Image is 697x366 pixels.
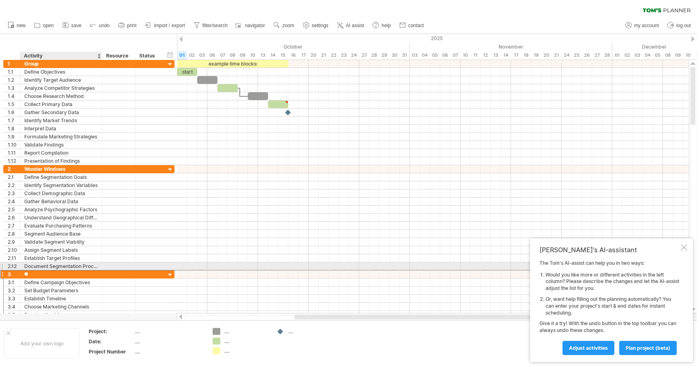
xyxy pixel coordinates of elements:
div: Wednesday, 1 October 2025 [177,51,187,60]
div: start [177,68,197,76]
div: Analyze Psychographic Factors [24,206,98,213]
div: Monday, 8 December 2025 [663,51,673,60]
div: Monday, 1 December 2025 [612,51,622,60]
div: Presentation of Findings [24,157,98,165]
div: Gather Secondary Data [24,109,98,116]
div: 3.5 [8,311,20,319]
span: help [382,23,391,28]
a: log out [665,20,693,31]
span: log out [676,23,691,28]
div: 2.8 [8,230,20,238]
div: The Tom's AI-assist can help you in two ways: Give it a try! With the undo button in the top tool... [539,260,679,355]
div: Identify Segmentation Variables [24,181,98,189]
div: 2.9 [8,238,20,246]
div: 1.4 [8,92,20,100]
a: plan project (beta) [619,341,677,355]
div: Wednesday, 12 November 2025 [481,51,491,60]
div: 3.3 [8,295,20,302]
div: Assign Segment Labels [24,246,98,254]
div: Tuesday, 9 December 2025 [673,51,683,60]
div: Gather Behavioral Data [24,198,98,205]
div: Tuesday, 2 December 2025 [622,51,633,60]
div: Validate Segment Viability [24,238,98,246]
div: Monday, 17 November 2025 [511,51,521,60]
div: Add your own logo [4,328,80,359]
div: 2.3 [8,189,20,197]
span: contact [408,23,424,28]
span: settings [312,23,328,28]
div: Monday, 20 October 2025 [309,51,319,60]
div: Wonder WIndows [24,165,98,173]
div: October 2025 [177,43,410,51]
div: 2.2 [8,181,20,189]
div: Report Compilation [24,149,98,157]
div: Thursday, 4 December 2025 [643,51,653,60]
div: Understand Geographical Differences [24,214,98,221]
div: Friday, 31 October 2025 [400,51,410,60]
span: undo [99,23,110,28]
div: Thursday, 23 October 2025 [339,51,349,60]
div: Establish Timeline [24,295,98,302]
div: Monday, 13 October 2025 [258,51,268,60]
span: zoom [282,23,294,28]
span: AI assist [346,23,364,28]
div: Wednesday, 22 October 2025 [329,51,339,60]
div: 1.6 [8,109,20,116]
div: 1.7 [8,117,20,124]
div: Monday, 6 October 2025 [207,51,217,60]
div: Wednesday, 8 October 2025 [228,51,238,60]
div: Friday, 5 December 2025 [653,51,663,60]
span: navigator [245,23,265,28]
div: Project: [89,328,133,335]
div: Thursday, 20 November 2025 [541,51,552,60]
div: November 2025 [410,43,612,51]
div: 1.10 [8,141,20,149]
div: Project Number [89,348,133,355]
div: Define Objectives [24,68,98,76]
div: 2 [8,165,20,173]
div: Define Campaign Objectives [24,279,98,286]
a: new [6,20,28,31]
a: filter/search [192,20,230,31]
div: Friday, 10 October 2025 [248,51,258,60]
a: help [371,20,393,31]
div: Friday, 17 October 2025 [298,51,309,60]
div: 1.8 [8,125,20,132]
div: Wednesday, 15 October 2025 [278,51,288,60]
div: 1.1 [8,68,20,76]
div: Friday, 24 October 2025 [349,51,359,60]
a: AI assist [335,20,367,31]
div: 1.12 [8,157,20,165]
div: Tuesday, 14 October 2025 [268,51,278,60]
span: plan project (beta) [626,345,670,351]
div: Tuesday, 25 November 2025 [572,51,582,60]
div: Develop Key Messages [24,311,98,319]
div: Wednesday, 29 October 2025 [379,51,390,60]
div: Wednesday, 26 November 2025 [582,51,592,60]
div: .... [288,328,333,335]
a: open [32,20,56,31]
div: .... [135,338,203,345]
div: Collect Demographic Data [24,189,98,197]
a: print [116,20,139,31]
div: 3.1 [8,279,20,286]
div: Thursday, 13 November 2025 [491,51,501,60]
div: .... [224,347,269,354]
div: Wednesday, 10 December 2025 [683,51,693,60]
div: Tuesday, 11 November 2025 [471,51,481,60]
div: example time blocks: [177,60,288,68]
div: Define Segmentation Goals [24,173,98,181]
div: Segment Audience Base [24,230,98,238]
div: 1.2 [8,76,20,84]
div: 3.2 [8,287,20,294]
a: save [60,20,84,31]
div: 2.10 [8,246,20,254]
span: save [71,23,81,28]
div: Evaluate Purchasing Patterns [24,222,98,230]
div: Wednesday, 5 November 2025 [430,51,440,60]
div: 2.5 [8,206,20,213]
span: new [17,23,26,28]
div: 1 [8,60,20,68]
span: my account [634,23,659,28]
div: .... [135,328,203,335]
